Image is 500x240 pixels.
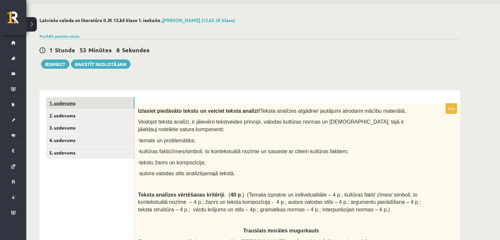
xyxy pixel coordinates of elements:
span: · [138,171,139,176]
a: [PERSON_NAME] (12.b3 JK klase) [162,17,235,23]
a: Rīgas 1. Tālmācības vidusskola [7,12,26,28]
span: Trauslais morāles mugurkauls [243,228,319,233]
span: Sekundes [122,46,150,54]
span: 53 [80,46,86,54]
span: · [138,138,139,143]
span: kultūras fakti/zīmes/simboli, to kontekstuālā nozīme un sasaiste ar citiem kultūras faktiem; [139,149,348,154]
span: Teksta analīzes atgādne/ jautājumi atrodami mācību materiālā. [260,108,406,114]
span: · [138,160,139,165]
p: 40p [445,103,457,114]
a: Rakstīt skolotājam [71,60,131,69]
span: Izlasiet piedāvāto tekstu un veiciet teksta analīzi! [138,108,260,114]
span: . ( .) (Temata izpratne un individualitāte – 4 p.; kultūras fakti/ zīmes/ simboli, to kontekstuāl... [138,192,421,212]
span: tekstu žanrs un kompozīcija; [139,160,206,165]
a: 4. uzdevums [46,134,134,146]
span: 1 [49,46,53,54]
span: Stunda [55,46,75,54]
h2: Latviešu valoda un literatūra II JK 12.b3 klase 1. ieskaite , [39,17,460,23]
button: Iesniegt [41,60,69,69]
span: Veidojot teksta analīzi, ir jāievēro tekstveides principi, valodas kultūras normas un [DEMOGRAPHI... [138,119,404,132]
span: Minūtes [88,46,112,54]
b: 40 p [230,192,241,198]
a: 2. uzdevums [46,109,134,122]
span: 8 [116,46,120,54]
a: Parādīt punktu skalu [39,34,80,39]
span: autora valodas stils analizējamajā tekstā. [139,171,235,176]
a: 3. uzdevums [46,122,134,134]
span: Teksta analīzes vērtēšanas kritēriji [138,192,224,198]
a: 1. uzdevums [46,97,134,109]
span: temats un problemātika; [139,138,196,143]
a: 5. uzdevums [46,147,134,159]
span: · [138,149,139,154]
